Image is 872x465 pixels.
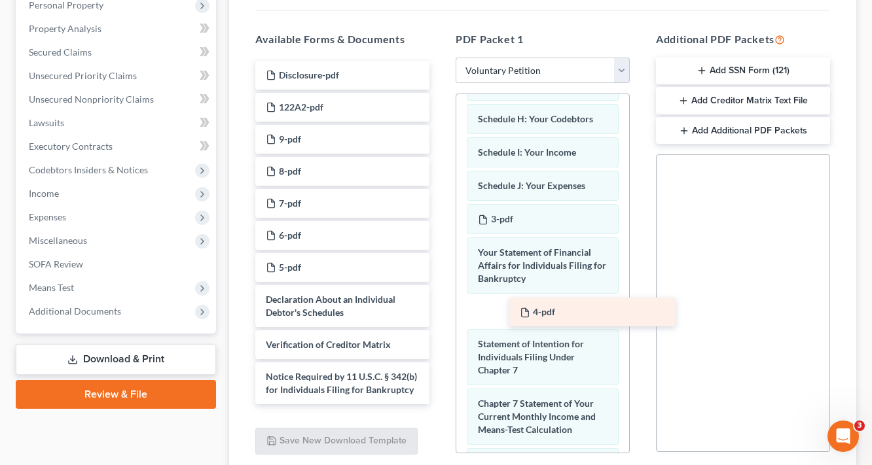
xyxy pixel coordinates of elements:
[29,188,59,199] span: Income
[456,31,630,47] h5: PDF Packet 1
[18,111,216,135] a: Lawsuits
[29,117,64,128] span: Lawsuits
[656,31,830,47] h5: Additional PDF Packets
[29,164,148,175] span: Codebtors Insiders & Notices
[29,23,101,34] span: Property Analysis
[478,113,593,124] span: Schedule H: Your Codebtors
[255,31,429,47] h5: Available Forms & Documents
[18,64,216,88] a: Unsecured Priority Claims
[827,421,859,452] iframe: Intercom live chat
[533,306,555,317] span: 4-pdf
[29,282,74,293] span: Means Test
[491,213,513,224] span: 3-pdf
[266,294,395,318] span: Declaration About an Individual Debtor's Schedules
[29,94,154,105] span: Unsecured Nonpriority Claims
[18,135,216,158] a: Executory Contracts
[279,198,301,209] span: 7-pdf
[478,338,584,375] span: Statement of Intention for Individuals Filing Under Chapter 7
[854,421,865,431] span: 3
[29,46,92,58] span: Secured Claims
[16,380,216,409] a: Review & File
[656,87,830,114] button: Add Creditor Matrix Text File
[266,339,391,350] span: Verification of Creditor Matrix
[478,180,585,191] span: Schedule J: Your Expenses
[18,17,216,41] a: Property Analysis
[279,133,301,145] span: 9-pdf
[279,101,323,112] span: 122A2-pdf
[18,88,216,111] a: Unsecured Nonpriority Claims
[478,398,596,435] span: Chapter 7 Statement of Your Current Monthly Income and Means-Test Calculation
[29,258,83,269] span: SOFA Review
[478,247,606,284] span: Your Statement of Financial Affairs for Individuals Filing for Bankruptcy
[29,141,113,152] span: Executory Contracts
[16,344,216,375] a: Download & Print
[29,70,137,81] span: Unsecured Priority Claims
[266,371,417,395] span: Notice Required by 11 U.S.C. § 342(b) for Individuals Filing for Bankruptcy
[255,428,418,455] button: Save New Download Template
[279,230,301,241] span: 6-pdf
[29,305,121,317] span: Additional Documents
[279,165,301,177] span: 8-pdf
[478,146,576,158] span: Schedule I: Your Income
[18,252,216,276] a: SOFA Review
[18,41,216,64] a: Secured Claims
[29,211,66,222] span: Expenses
[656,58,830,85] button: Add SSN Form (121)
[656,117,830,145] button: Add Additional PDF Packets
[279,69,339,80] span: Disclosure-pdf
[29,235,87,246] span: Miscellaneous
[279,262,301,273] span: 5-pdf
